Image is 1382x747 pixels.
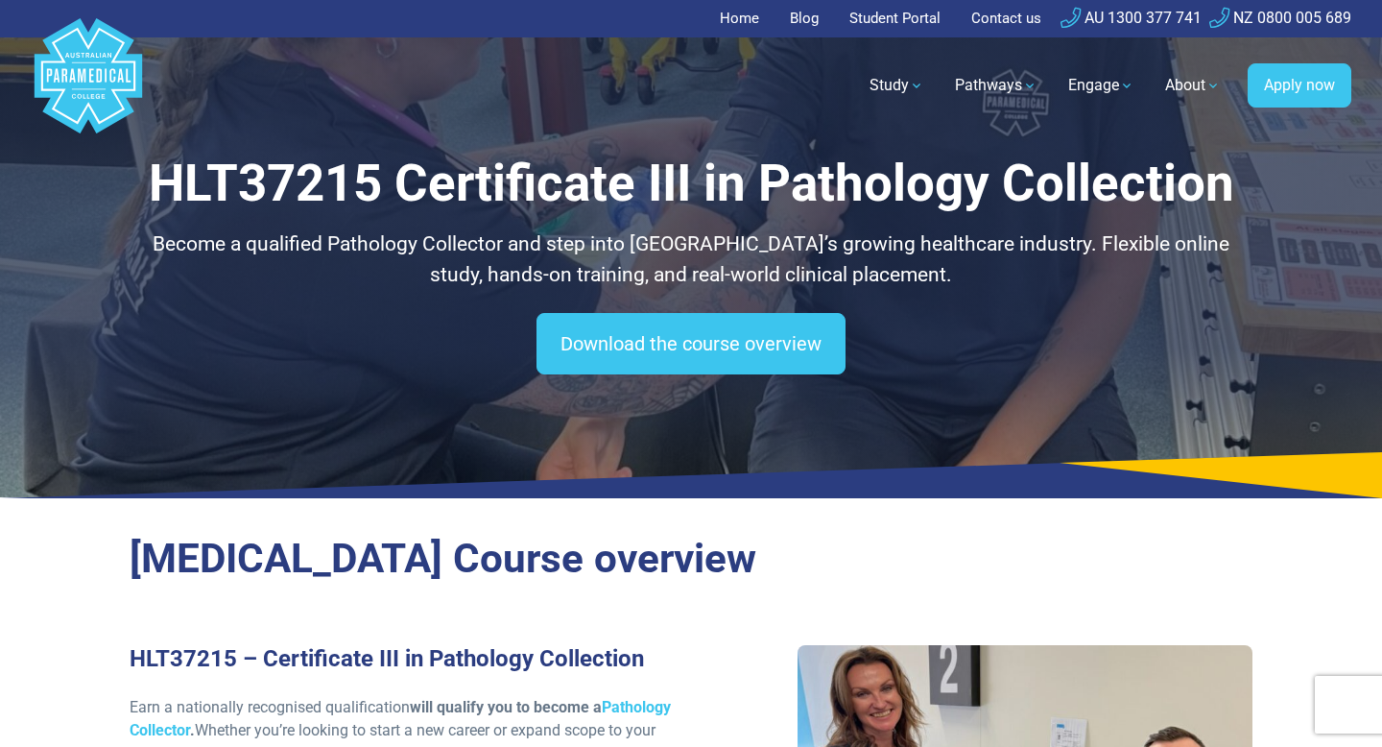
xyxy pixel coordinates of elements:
[536,313,846,374] a: Download the course overview
[1154,59,1232,112] a: About
[943,59,1049,112] a: Pathways
[1209,9,1351,27] a: NZ 0800 005 689
[1060,9,1202,27] a: AU 1300 377 741
[130,698,671,739] strong: will qualify you to become a .
[130,645,679,673] h3: HLT37215 – Certificate III in Pathology Collection
[31,37,146,134] a: Australian Paramedical College
[130,535,1252,584] h2: [MEDICAL_DATA] Course overview
[130,698,671,739] a: Pathology Collector
[858,59,936,112] a: Study
[1057,59,1146,112] a: Engage
[1248,63,1351,108] a: Apply now
[130,154,1252,214] h1: HLT37215 Certificate III in Pathology Collection
[130,229,1252,290] p: Become a qualified Pathology Collector and step into [GEOGRAPHIC_DATA]’s growing healthcare indus...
